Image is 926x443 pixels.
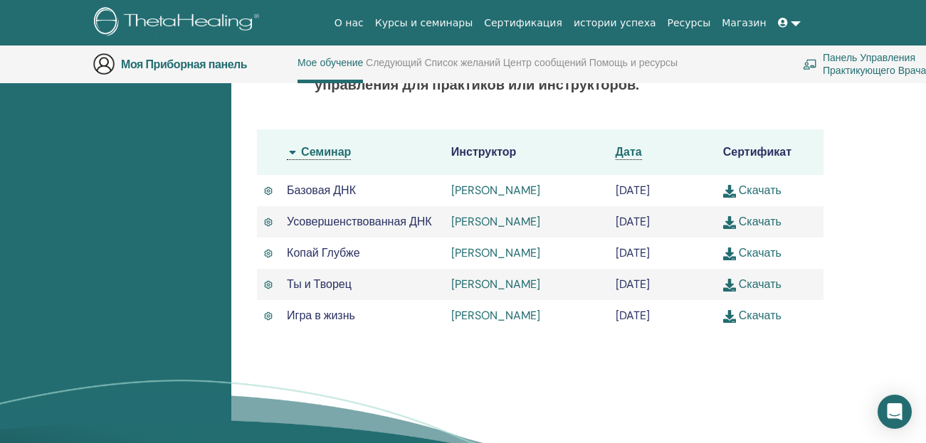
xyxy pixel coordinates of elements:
img: chalkboard-teacher.svg [803,59,817,70]
ya-tr-span: Ресурсы [668,17,711,28]
ya-tr-span: Список желаний [424,56,500,69]
a: Центр сообщений [503,57,586,80]
a: Скачать [723,277,782,292]
a: Скачать [723,183,782,198]
ya-tr-span: [DATE] [616,183,650,198]
ya-tr-span: [DATE] [616,214,650,229]
a: истории успеха [568,10,662,36]
a: Следующий [366,57,422,80]
a: Мое обучение [298,57,363,83]
ya-tr-span: Инструктор [451,144,517,159]
img: download.svg [723,310,736,323]
a: [PERSON_NAME] [451,308,540,323]
a: [PERSON_NAME] [451,214,540,229]
img: download.svg [723,185,736,198]
img: download.svg [723,279,736,292]
ya-tr-span: [DATE] [616,277,650,292]
ya-tr-span: [DATE] [616,245,650,260]
a: О нас [329,10,369,36]
ya-tr-span: Скачать [739,183,782,198]
ya-tr-span: Следующий [366,56,422,69]
a: Ресурсы [662,10,717,36]
ya-tr-span: Для получения дополнительной информации посетите панель управления для практиков или инструкторов. [315,54,761,94]
ya-tr-span: Дата [616,144,642,159]
a: Скачать [723,214,782,229]
a: [PERSON_NAME] [451,277,540,292]
img: Активный Сертификат [264,216,273,228]
img: download.svg [723,216,736,229]
ya-tr-span: [DATE] [616,308,650,323]
a: Скачать [723,308,782,323]
div: Откройте Интерком-Мессенджер [878,395,912,429]
ya-tr-span: Помощь и ресурсы [589,56,678,69]
ya-tr-span: Усовершенствованная ДНК [287,214,432,229]
ya-tr-span: Базовая ДНК [287,183,356,198]
img: download.svg [723,247,736,260]
a: Дата [616,144,642,160]
a: [PERSON_NAME] [451,245,540,260]
img: Активный Сертификат [264,185,273,197]
ya-tr-span: Сертификат [723,144,791,159]
a: [PERSON_NAME] [451,183,540,198]
a: Скачать [723,245,782,260]
ya-tr-span: Магазин [722,17,766,28]
a: Магазин [716,10,772,36]
ya-tr-span: Курсы и семинары [375,17,473,28]
ya-tr-span: Ты и Творец [287,277,352,292]
a: Сертификация [478,10,568,36]
img: Активный Сертификат [264,247,273,260]
img: Активный Сертификат [264,279,273,291]
ya-tr-span: Мое обучение [298,56,363,69]
img: generic-user-icon.jpg [93,53,115,75]
ya-tr-span: Моя Приборная панель [121,57,247,72]
ya-tr-span: истории успеха [574,17,656,28]
a: Курсы и семинары [369,10,479,36]
img: Активный Сертификат [264,310,273,322]
ya-tr-span: О нас [335,17,364,28]
a: Список желаний [424,57,500,80]
ya-tr-span: Игра в жизнь [287,308,355,323]
a: Помощь и ресурсы [589,57,678,80]
img: logo.png [94,7,264,39]
ya-tr-span: Центр сообщений [503,56,586,69]
ya-tr-span: Копай Глубже [287,245,360,260]
ya-tr-span: Сертификация [484,17,562,28]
